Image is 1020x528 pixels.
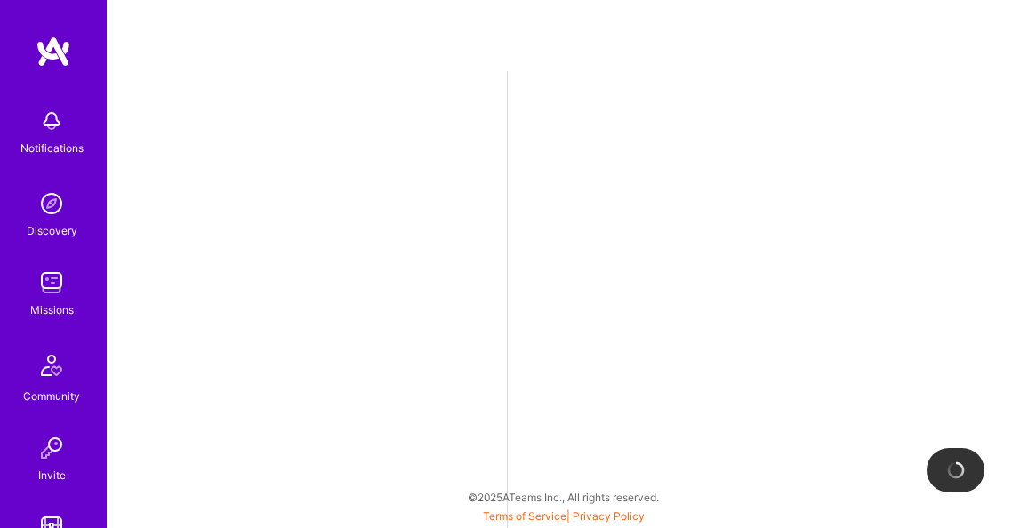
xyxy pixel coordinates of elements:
div: Community [23,387,80,405]
div: Discovery [27,221,77,240]
a: Terms of Service [483,509,566,523]
a: Privacy Policy [573,509,645,523]
div: Invite [38,466,66,484]
div: © 2025 ATeams Inc., All rights reserved. [107,475,1020,519]
img: discovery [34,186,69,221]
img: loading [947,461,965,479]
img: bell [34,103,69,139]
img: teamwork [34,265,69,300]
div: Missions [30,300,74,319]
div: Notifications [20,139,84,157]
span: | [483,509,645,523]
img: Invite [34,430,69,466]
img: Community [30,344,73,387]
img: logo [36,36,71,68]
